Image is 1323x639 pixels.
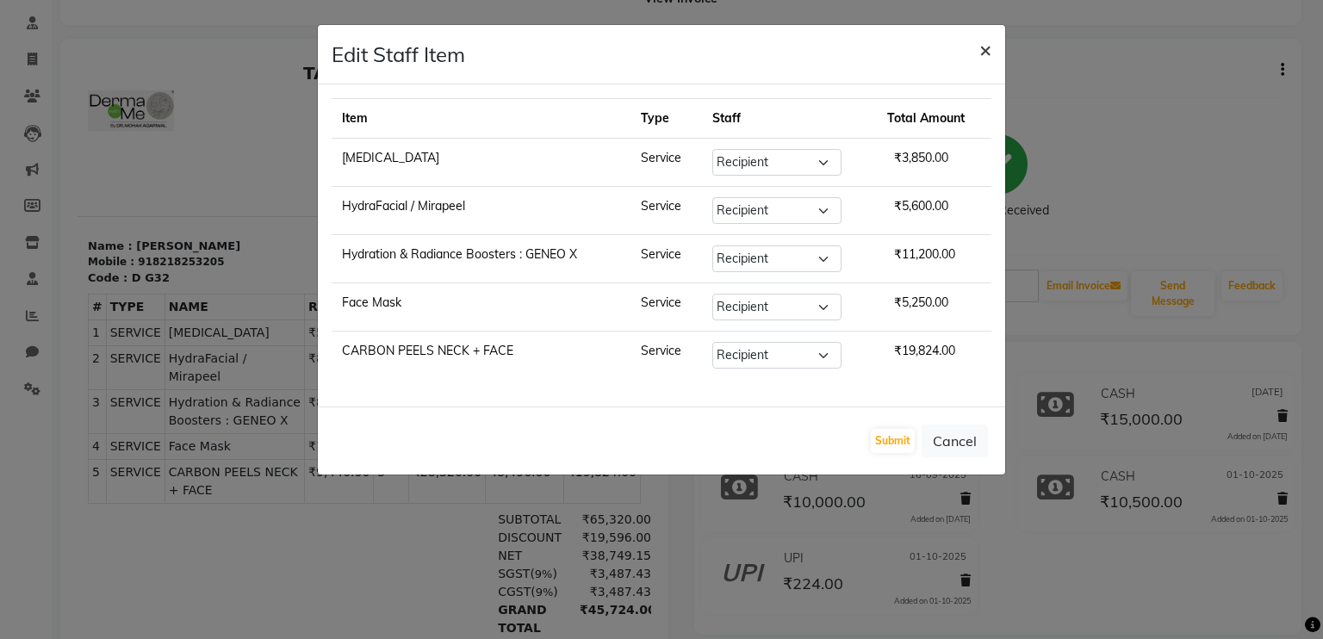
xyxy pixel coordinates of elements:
div: ₹19,596.00 [492,473,574,491]
td: SERVICE [28,264,87,289]
td: SERVICE [28,377,87,403]
th: Staff [702,99,877,139]
td: ₹7,500.00 [331,377,407,403]
small: Cash Tendered [410,581,492,613]
th: QTY [296,238,332,264]
div: ₹45,724.00 [492,545,574,581]
th: # [11,238,29,264]
span: 9% [458,530,476,543]
td: 1 [11,264,29,289]
span: ₹3,850.00 [887,143,955,172]
td: ₹8,496.00 [408,403,487,447]
td: ₹1,650.00 [408,264,487,289]
td: SERVICE [28,403,87,447]
span: ₹5,250.00 [887,288,955,317]
td: ₹2,400.00 [408,289,487,333]
span: ₹5,600.00 [887,191,955,220]
td: SERVICE [28,333,87,377]
div: Mobile : [10,198,57,214]
span: Face Mask [91,382,223,400]
td: Service [630,235,702,283]
td: Service [630,187,702,235]
h2: TAX INVOICE [10,7,563,28]
th: RATE [227,238,296,264]
td: 3 [296,403,332,447]
div: ₹3,487.43 [492,527,574,545]
div: ( ) [410,527,492,545]
div: ₹3,487.43 [492,509,574,527]
div: Payments [410,613,492,631]
td: Hydration & Radiance Boosters : GENEO X [332,235,630,283]
th: TYPE [28,238,87,264]
td: ₹5,600.00 [486,289,562,333]
td: SERVICE [28,289,87,333]
td: 5 [11,403,29,447]
span: ₹19,824.00 [887,336,962,365]
div: ( ) [410,509,492,527]
span: HydraFacial / Mirapeel [91,294,223,330]
th: NAME [87,238,227,264]
td: ₹8,000.00 [227,333,296,377]
td: 1 [296,264,332,289]
td: ₹5,250.00 [486,377,562,403]
td: Service [630,332,702,380]
th: DISCOUNT [408,238,487,264]
td: ₹4,800.00 [408,333,487,377]
div: ₹35,500.00 [492,581,574,613]
td: ₹16,000.00 [331,333,407,377]
div: SUBTOTAL [410,455,492,473]
td: 2 [296,333,332,377]
th: Item [332,99,630,139]
p: Contact : [PHONE_NUMBER] [297,121,563,140]
td: ₹11,200.00 [486,333,562,377]
td: ₹9,440.00 [227,403,296,447]
div: ₹38,749.15 [492,491,574,509]
td: 1 [296,289,332,333]
p: Code : D G32 [10,214,276,231]
span: Hydration & Radiance Boosters : GENEO X [91,338,223,374]
button: Cancel [922,425,988,457]
td: HydraFacial / Mirapeel [332,187,630,235]
button: Close [966,25,1005,73]
p: Name : [PERSON_NAME] [10,182,276,199]
div: ₹65,320.00 [492,455,574,473]
div: [DATE] [524,198,563,214]
span: 9% [457,512,475,524]
button: Submit [871,429,915,453]
th: PRICE [331,238,407,264]
p: GSTIN : 09BDBPA1651A1ZE [297,103,563,121]
td: ₹28,320.00 [331,403,407,447]
td: [MEDICAL_DATA] [332,139,630,187]
td: ₹2,250.00 [408,377,487,403]
td: 4 [11,377,29,403]
span: CGST [420,529,453,543]
th: AMOUNT [486,238,562,264]
h3: Derma With Me [297,34,563,60]
td: ₹19,824.00 [486,403,562,447]
td: ₹3,850.00 [486,264,562,289]
p: Invoice : V/2025-26/0030 [297,182,563,199]
div: DISCOUNT [410,473,492,491]
td: 2 [11,289,29,333]
span: [MEDICAL_DATA] [91,268,223,286]
div: GRAND TOTAL [410,545,492,581]
td: ₹8,000.00 [227,289,296,333]
td: ₹8,000.00 [331,289,407,333]
div: 918218253205 [60,198,146,214]
p: [STREET_ADDRESS][PERSON_NAME][PERSON_NAME] [297,67,563,103]
td: ₹1,500.00 [227,377,296,403]
th: Total Amount [877,99,991,139]
td: CARBON PEELS NECK + FACE [332,332,630,380]
td: ₹5,500.00 [227,264,296,289]
span: CARBON PEELS NECK + FACE [91,407,223,444]
span: SGST [420,511,452,524]
h4: Edit Staff Item [332,39,465,70]
span: ₹11,200.00 [887,239,962,269]
td: 5 [296,377,332,403]
div: NET [410,491,492,509]
td: ₹5,500.00 [331,264,407,289]
td: Face Mask [332,283,630,332]
th: Type [630,99,702,139]
td: Service [630,283,702,332]
span: × [979,36,991,62]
